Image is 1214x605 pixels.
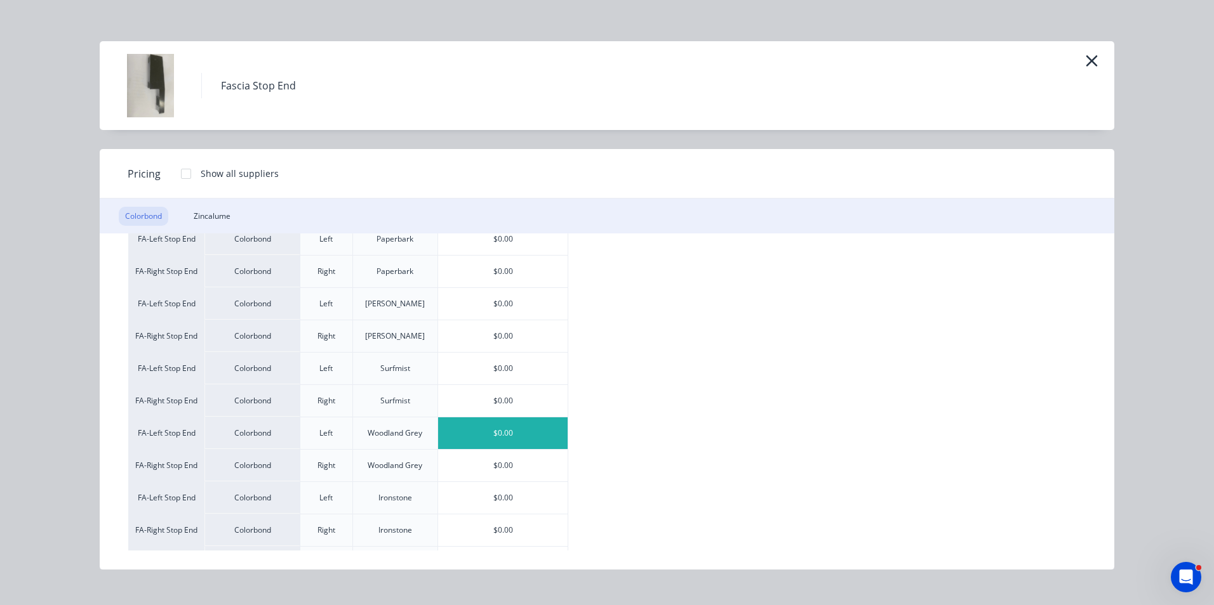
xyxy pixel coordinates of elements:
div: FA-Right Stop End [128,449,204,481]
div: $0.00 [438,547,568,578]
div: Right [317,330,335,342]
div: $0.00 [438,385,568,417]
div: FA-Right Stop End [128,514,204,546]
div: FA-Right Stop End [128,255,204,287]
div: Surfmist [380,395,410,407]
iframe: Intercom live chat [1171,562,1201,592]
div: Colorbond [204,352,300,384]
div: [PERSON_NAME] [365,330,425,342]
div: $0.00 [438,417,568,449]
img: Fascia Stop End [119,54,182,117]
div: Right [317,524,335,536]
div: Zincalume [187,207,237,226]
div: Colorbond [204,481,300,514]
div: Left [319,492,333,504]
div: Surfmist [380,363,410,374]
div: Colorbond [204,384,300,417]
div: Show all suppliers [201,167,279,180]
div: FA-Left Stop End [128,352,204,384]
div: Colorbond [204,287,300,320]
div: Left [319,427,333,439]
div: Colorbond [204,514,300,546]
div: $0.00 [438,288,568,320]
div: FA-Left Stop End [128,287,204,320]
div: $0.00 [438,320,568,352]
div: FA-Left Stop End [128,223,204,255]
div: Left [319,298,333,309]
div: Ironstone [378,492,412,504]
div: Paperbark [377,266,413,277]
div: Right [317,460,335,471]
div: FA-Right Stop End [128,320,204,352]
span: Pricing [128,166,161,181]
div: Colorbond [204,417,300,449]
div: FA-Left Stop End [128,481,204,514]
div: Paperbark [377,233,413,245]
div: Fascia Stop End [221,78,296,93]
div: $0.00 [438,514,568,546]
div: $0.00 [438,353,568,384]
div: Ironstone [378,524,412,536]
div: Colorbond [119,207,168,226]
div: $0.00 [438,256,568,287]
div: Woodland Grey [368,427,422,439]
div: [PERSON_NAME] [365,298,425,309]
div: $0.00 [438,450,568,481]
div: $0.00 [438,223,568,255]
div: Colorbond [204,255,300,287]
div: FA-Right Stop End [128,384,204,417]
div: FA-Left Stop End [128,546,204,578]
div: Woodland Grey [368,460,422,471]
div: Colorbond [204,223,300,255]
div: $0.00 [438,482,568,514]
div: Left [319,233,333,245]
div: Colorbond [204,320,300,352]
div: Colorbond [204,546,300,578]
div: Right [317,395,335,407]
div: Colorbond [204,449,300,481]
div: FA-Left Stop End [128,417,204,449]
div: Right [317,266,335,277]
div: Left [319,363,333,374]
